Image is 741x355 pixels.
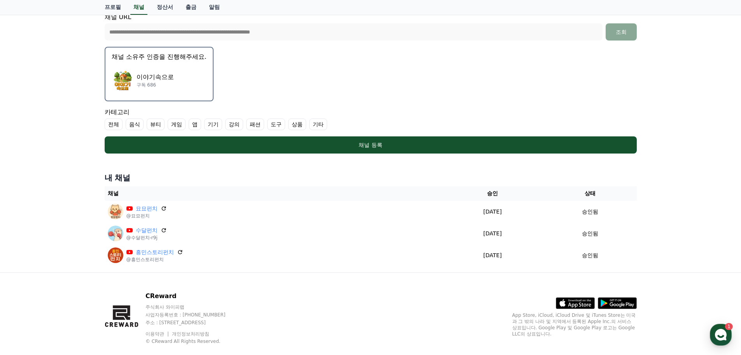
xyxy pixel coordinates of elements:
p: [DATE] [445,208,540,216]
p: [DATE] [445,251,540,260]
a: 묘묘펀치 [136,205,158,213]
th: 채널 [105,186,442,201]
p: 채널 소유주 인증을 진행해주세요. [112,52,207,62]
p: © CReward All Rights Reserved. [145,338,240,344]
button: 채널 등록 [105,136,637,154]
a: 수달펀치 [136,226,158,235]
span: 1 [79,247,82,253]
div: 조회 [609,28,634,36]
label: 기기 [204,118,222,130]
label: 강의 [225,118,243,130]
a: 개인정보처리방침 [172,331,209,337]
a: 1대화 [51,247,100,267]
div: 카테고리 [105,108,637,130]
label: 게임 [168,118,186,130]
button: 조회 [606,23,637,41]
div: 채널 등록 [120,141,621,149]
h4: 내 채널 [105,172,637,183]
label: 뷰티 [147,118,165,130]
p: CReward [145,291,240,301]
p: @묘묘펀치 [126,213,167,219]
p: 주소 : [STREET_ADDRESS] [145,320,240,326]
p: 승인됨 [582,251,598,260]
img: 묘묘펀치 [108,204,123,219]
p: App Store, iCloud, iCloud Drive 및 iTunes Store는 미국과 그 밖의 나라 및 지역에서 등록된 Apple Inc.의 서비스 상표입니다. Goo... [512,312,637,337]
a: 이용약관 [145,331,170,337]
p: @흥민스토리펀치 [126,256,183,263]
img: 수달펀치 [108,226,123,241]
label: 상품 [288,118,306,130]
p: 승인됨 [582,230,598,238]
div: 채널 URL [105,12,637,41]
label: 앱 [189,118,201,130]
th: 상태 [543,186,636,201]
p: @수달펀치-r9j [126,235,167,241]
p: 이야기속으로 [137,72,174,82]
label: 전체 [105,118,123,130]
p: [DATE] [445,230,540,238]
img: 이야기속으로 [112,69,133,91]
p: 사업자등록번호 : [PHONE_NUMBER] [145,312,240,318]
span: 설정 [120,259,130,265]
a: 설정 [100,247,149,267]
a: 흥민스토리펀치 [136,248,174,256]
label: 기타 [309,118,327,130]
span: 대화 [71,259,81,265]
th: 승인 [441,186,543,201]
p: 승인됨 [582,208,598,216]
p: 구독 686 [137,82,174,88]
a: 홈 [2,247,51,267]
label: 도구 [267,118,285,130]
button: 채널 소유주 인증을 진행해주세요. 이야기속으로 이야기속으로 구독 686 [105,47,214,101]
label: 음식 [126,118,144,130]
img: 흥민스토리펀치 [108,247,123,263]
span: 홈 [25,259,29,265]
label: 패션 [246,118,264,130]
p: 주식회사 와이피랩 [145,304,240,310]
